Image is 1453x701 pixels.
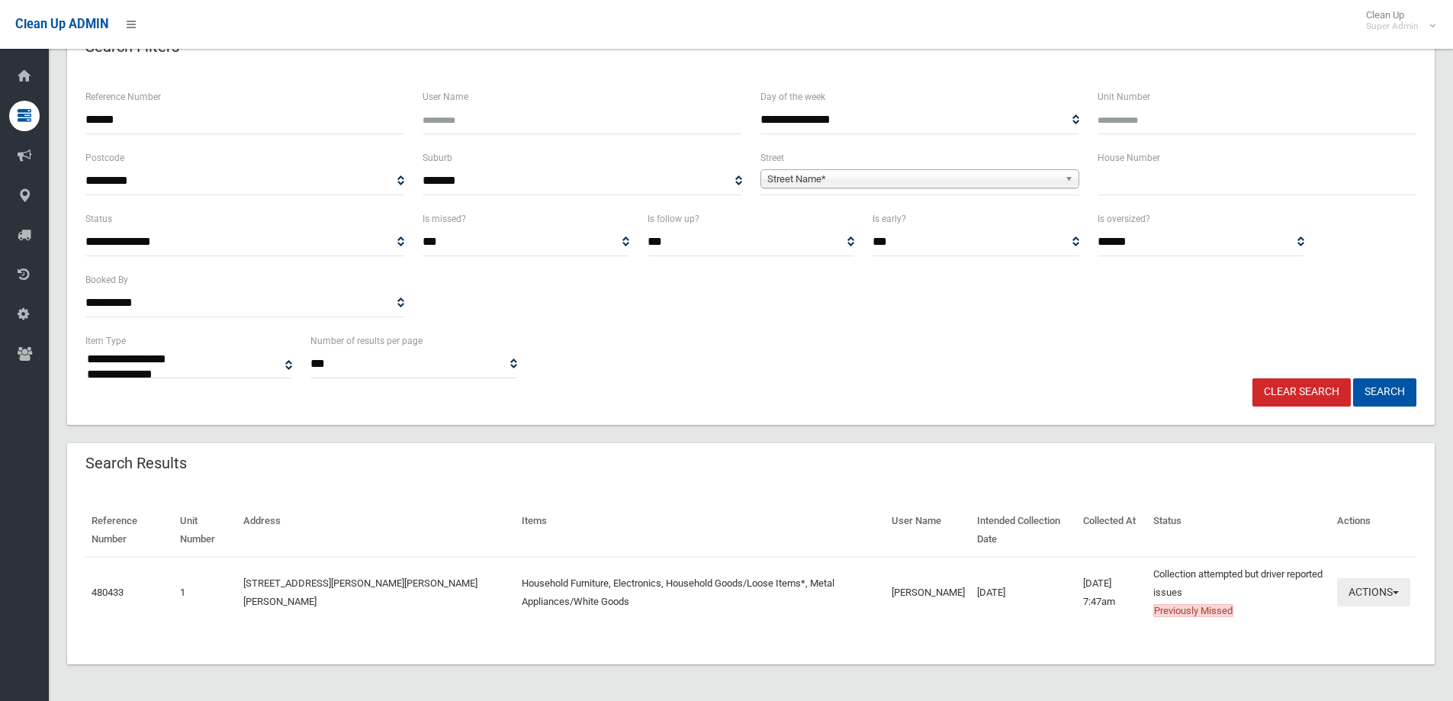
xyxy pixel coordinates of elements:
[67,449,205,478] header: Search Results
[1358,9,1434,32] span: Clean Up
[85,504,174,557] th: Reference Number
[1153,604,1233,617] span: Previously Missed
[873,211,906,227] label: Is early?
[1366,21,1419,32] small: Super Admin
[1147,557,1331,628] td: Collection attempted but driver reported issues
[1098,211,1150,227] label: Is oversized?
[971,557,1077,628] td: [DATE]
[760,150,784,166] label: Street
[516,557,886,628] td: Household Furniture, Electronics, Household Goods/Loose Items*, Metal Appliances/White Goods
[1098,88,1150,105] label: Unit Number
[85,211,112,227] label: Status
[760,88,825,105] label: Day of the week
[174,557,237,628] td: 1
[1252,378,1351,407] a: Clear Search
[237,504,516,557] th: Address
[516,504,886,557] th: Items
[174,504,237,557] th: Unit Number
[886,504,971,557] th: User Name
[1098,150,1160,166] label: House Number
[1353,378,1416,407] button: Search
[15,17,108,31] span: Clean Up ADMIN
[1147,504,1331,557] th: Status
[85,88,161,105] label: Reference Number
[423,150,452,166] label: Suburb
[243,577,477,607] a: [STREET_ADDRESS][PERSON_NAME][PERSON_NAME][PERSON_NAME]
[1077,504,1148,557] th: Collected At
[1337,578,1410,606] button: Actions
[85,272,128,288] label: Booked By
[423,88,468,105] label: User Name
[92,587,124,598] a: 480433
[767,170,1059,188] span: Street Name*
[85,150,124,166] label: Postcode
[1077,557,1148,628] td: [DATE] 7:47am
[85,333,126,349] label: Item Type
[423,211,466,227] label: Is missed?
[648,211,699,227] label: Is follow up?
[886,557,971,628] td: [PERSON_NAME]
[310,333,423,349] label: Number of results per page
[971,504,1077,557] th: Intended Collection Date
[1331,504,1416,557] th: Actions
